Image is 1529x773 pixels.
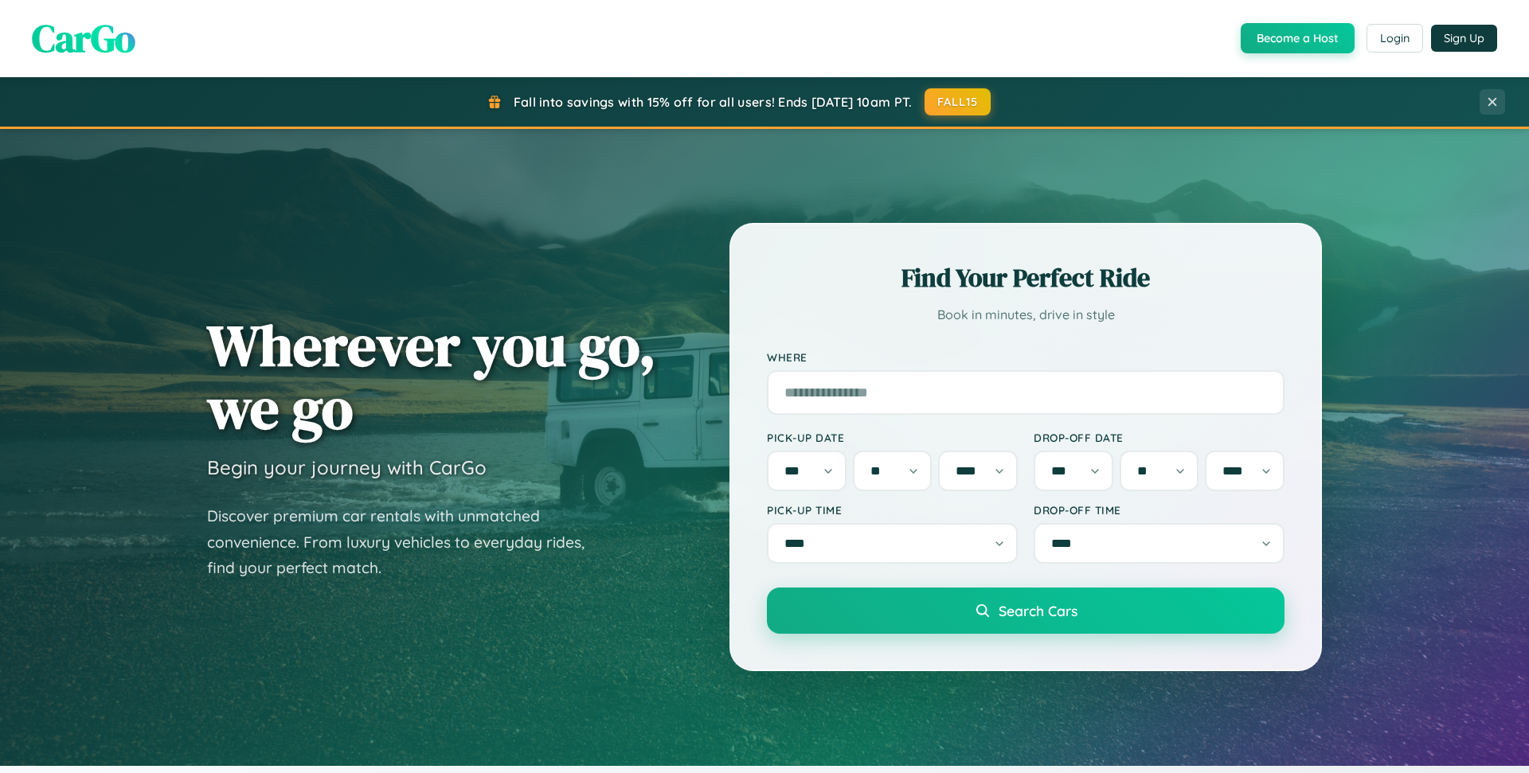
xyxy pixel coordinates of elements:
[1241,23,1355,53] button: Become a Host
[767,260,1285,295] h2: Find Your Perfect Ride
[767,431,1018,444] label: Pick-up Date
[767,303,1285,326] p: Book in minutes, drive in style
[767,350,1285,364] label: Where
[999,602,1077,619] span: Search Cars
[514,94,913,110] span: Fall into savings with 15% off for all users! Ends [DATE] 10am PT.
[1367,24,1423,53] button: Login
[32,12,135,64] span: CarGo
[207,455,487,479] h3: Begin your journey with CarGo
[1431,25,1497,52] button: Sign Up
[207,314,656,439] h1: Wherever you go, we go
[925,88,991,115] button: FALL15
[767,503,1018,517] label: Pick-up Time
[767,588,1285,634] button: Search Cars
[207,503,605,581] p: Discover premium car rentals with unmatched convenience. From luxury vehicles to everyday rides, ...
[1034,503,1285,517] label: Drop-off Time
[1034,431,1285,444] label: Drop-off Date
